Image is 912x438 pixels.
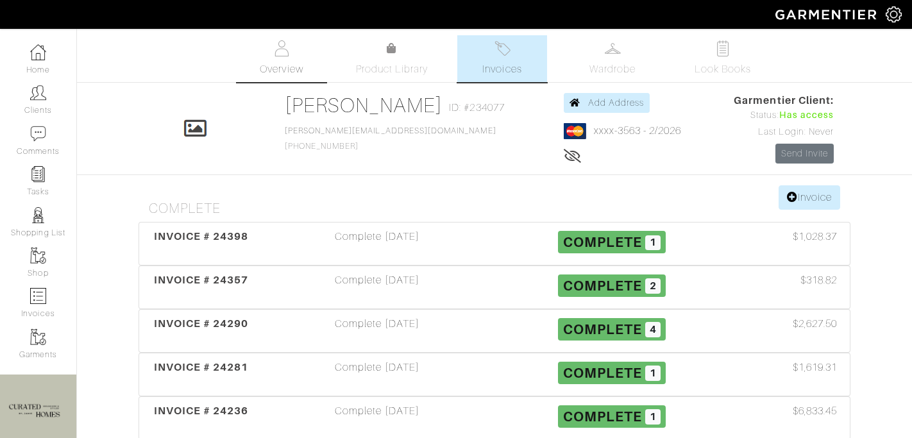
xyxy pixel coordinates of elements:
[779,185,840,210] a: Invoice
[149,201,850,217] h4: Complete
[30,126,46,142] img: comment-icon-a0a6a9ef722e966f86d9cbdc48e553b5cf19dbc54f86b18d962a5391bc8f6eb6.png
[260,273,494,302] div: Complete [DATE]
[154,405,249,417] span: INVOICE # 24236
[793,229,837,244] span: $1,028.37
[564,93,650,113] a: Add Address
[678,35,768,82] a: Look Books
[734,93,834,108] span: Garmentier Client:
[30,207,46,223] img: stylists-icon-eb353228a002819b7ec25b43dbf5f0378dd9e0616d9560372ff212230b889e62.png
[695,62,752,77] span: Look Books
[260,360,494,389] div: Complete [DATE]
[285,94,443,117] a: [PERSON_NAME]
[449,100,505,115] span: ID: #234077
[589,62,636,77] span: Wardrobe
[563,278,642,294] span: Complete
[30,288,46,304] img: orders-icon-0abe47150d42831381b5fb84f609e132dff9fe21cb692f30cb5eec754e2cba89.png
[260,403,494,433] div: Complete [DATE]
[260,229,494,258] div: Complete [DATE]
[139,309,850,353] a: INVOICE # 24290 Complete [DATE] Complete 4 $2,627.50
[645,409,661,425] span: 1
[260,316,494,346] div: Complete [DATE]
[793,316,837,332] span: $2,627.50
[605,40,621,56] img: wardrobe-487a4870c1b7c33e795ec22d11cfc2ed9d08956e64fb3008fe2437562e282088.svg
[886,6,902,22] img: gear-icon-white-bd11855cb880d31180b6d7d6211b90ccbf57a29d726f0c71d8c61bd08dd39cc2.png
[793,403,837,419] span: $6,833.45
[285,126,496,135] a: [PERSON_NAME][EMAIL_ADDRESS][DOMAIN_NAME]
[564,123,586,139] img: mastercard-2c98a0d54659f76b027c6839bea21931c3e23d06ea5b2b5660056f2e14d2f154.png
[645,278,661,294] span: 2
[347,41,437,77] a: Product Library
[494,40,511,56] img: orders-27d20c2124de7fd6de4e0e44c1d41de31381a507db9b33961299e4e07d508b8c.svg
[645,322,661,337] span: 4
[30,166,46,182] img: reminder-icon-8004d30b9f0a5d33ae49ab947aed9ed385cf756f9e5892f1edd6e32f2345188e.png
[260,62,303,77] span: Overview
[154,317,249,330] span: INVOICE # 24290
[356,62,428,77] span: Product Library
[139,353,850,396] a: INVOICE # 24281 Complete [DATE] Complete 1 $1,619.31
[645,235,661,251] span: 1
[457,35,547,82] a: Invoices
[775,144,834,164] a: Send Invite
[154,361,249,373] span: INVOICE # 24281
[594,125,682,137] a: xxxx-3563 - 2/2026
[30,85,46,101] img: clients-icon-6bae9207a08558b7cb47a8932f037763ab4055f8c8b6bfacd5dc20c3e0201464.png
[482,62,521,77] span: Invoices
[274,40,290,56] img: basicinfo-40fd8af6dae0f16599ec9e87c0ef1c0a1fdea2edbe929e3d69a839185d80c458.svg
[715,40,731,56] img: todo-9ac3debb85659649dc8f770b8b6100bb5dab4b48dedcbae339e5042a72dfd3cc.svg
[139,222,850,265] a: INVOICE # 24398 Complete [DATE] Complete 1 $1,028.37
[793,360,837,375] span: $1,619.31
[285,126,496,151] span: [PHONE_NUMBER]
[154,274,249,286] span: INVOICE # 24357
[645,366,661,381] span: 1
[154,230,249,242] span: INVOICE # 24398
[568,35,657,82] a: Wardrobe
[30,248,46,264] img: garments-icon-b7da505a4dc4fd61783c78ac3ca0ef83fa9d6f193b1c9dc38574b1d14d53ca28.png
[779,108,834,122] span: Has access
[237,35,326,82] a: Overview
[30,329,46,345] img: garments-icon-b7da505a4dc4fd61783c78ac3ca0ef83fa9d6f193b1c9dc38574b1d14d53ca28.png
[563,321,642,337] span: Complete
[563,365,642,381] span: Complete
[563,409,642,425] span: Complete
[563,234,642,250] span: Complete
[800,273,837,288] span: $318.82
[734,108,834,122] div: Status:
[588,97,645,108] span: Add Address
[769,3,886,26] img: garmentier-logo-header-white-b43fb05a5012e4ada735d5af1a66efaba907eab6374d6393d1fbf88cb4ef424d.png
[734,125,834,139] div: Last Login: Never
[139,265,850,309] a: INVOICE # 24357 Complete [DATE] Complete 2 $318.82
[30,44,46,60] img: dashboard-icon-dbcd8f5a0b271acd01030246c82b418ddd0df26cd7fceb0bd07c9910d44c42f6.png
